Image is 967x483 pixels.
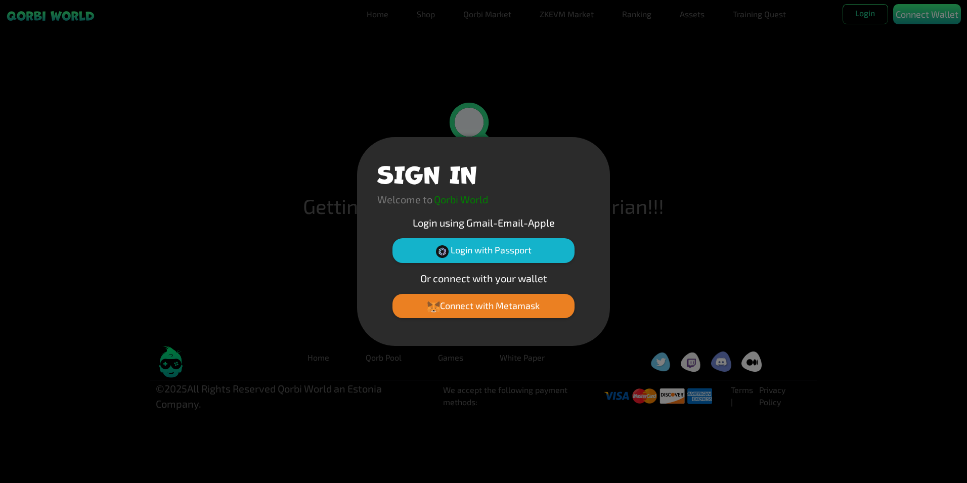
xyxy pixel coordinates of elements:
[392,238,575,262] button: Login with Passport
[377,192,432,207] p: Welcome to
[377,215,590,230] p: Login using Gmail-Email-Apple
[377,157,477,188] h1: SIGN IN
[434,192,488,207] p: Qorbi World
[436,245,449,258] img: Passport Logo
[392,294,575,318] button: Connect with Metamask
[377,271,590,286] p: Or connect with your wallet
